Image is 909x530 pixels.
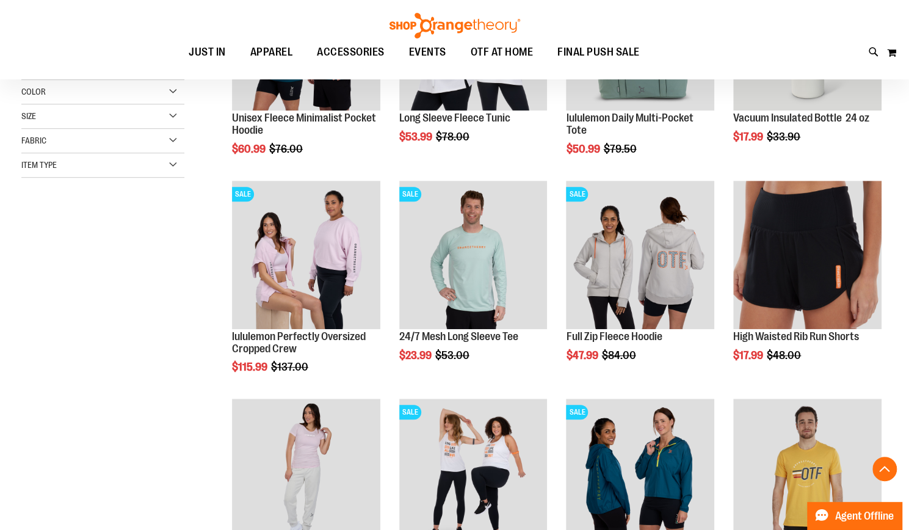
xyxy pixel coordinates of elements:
a: Main Image of 1457091SALE [566,181,714,331]
span: $23.99 [399,349,433,361]
a: High Waisted Rib Run Shorts [733,330,859,343]
span: SALE [232,187,254,201]
div: product [393,175,554,393]
span: JUST IN [189,38,226,66]
span: $60.99 [232,143,267,155]
span: $115.99 [232,361,269,373]
a: lululemon Perfectly Oversized Cropped CrewSALE [232,181,380,331]
span: $17.99 [733,131,765,143]
span: OTF AT HOME [471,38,534,66]
a: Vacuum Insulated Bottle 24 oz [733,112,869,124]
span: SALE [399,187,421,201]
img: lululemon Perfectly Oversized Cropped Crew [232,181,380,329]
span: SALE [566,405,588,419]
button: Agent Offline [807,502,902,530]
span: APPAREL [250,38,293,66]
span: $50.99 [566,143,601,155]
a: Full Zip Fleece Hoodie [566,330,662,343]
span: ACCESSORIES [317,38,385,66]
img: Main Image of 1457091 [566,181,714,329]
span: $33.90 [767,131,802,143]
span: $47.99 [566,349,599,361]
div: product [560,175,720,393]
div: product [727,175,888,393]
a: Unisex Fleece Minimalist Pocket Hoodie [232,112,376,136]
a: Main Image of 1457095SALE [399,181,548,331]
button: Back To Top [872,457,897,481]
span: Color [21,87,46,96]
img: High Waisted Rib Run Shorts [733,181,882,329]
span: SALE [399,405,421,419]
a: 24/7 Mesh Long Sleeve Tee [399,330,518,343]
span: SALE [566,187,588,201]
span: Fabric [21,136,46,145]
span: $53.00 [435,349,471,361]
span: Agent Offline [835,510,894,522]
span: $17.99 [733,349,765,361]
span: $76.00 [269,143,305,155]
span: $137.00 [271,361,310,373]
span: $48.00 [767,349,803,361]
span: EVENTS [409,38,446,66]
span: $79.50 [603,143,638,155]
img: Main Image of 1457095 [399,181,548,329]
a: lululemon Daily Multi-Pocket Tote [566,112,693,136]
span: $84.00 [601,349,637,361]
span: Size [21,111,36,121]
a: High Waisted Rib Run Shorts [733,181,882,331]
a: Long Sleeve Fleece Tunic [399,112,510,124]
a: lululemon Perfectly Oversized Cropped Crew [232,330,366,355]
img: Shop Orangetheory [388,13,522,38]
span: $78.00 [436,131,471,143]
span: $53.99 [399,131,434,143]
span: Item Type [21,160,57,170]
div: product [226,175,386,404]
span: FINAL PUSH SALE [557,38,640,66]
